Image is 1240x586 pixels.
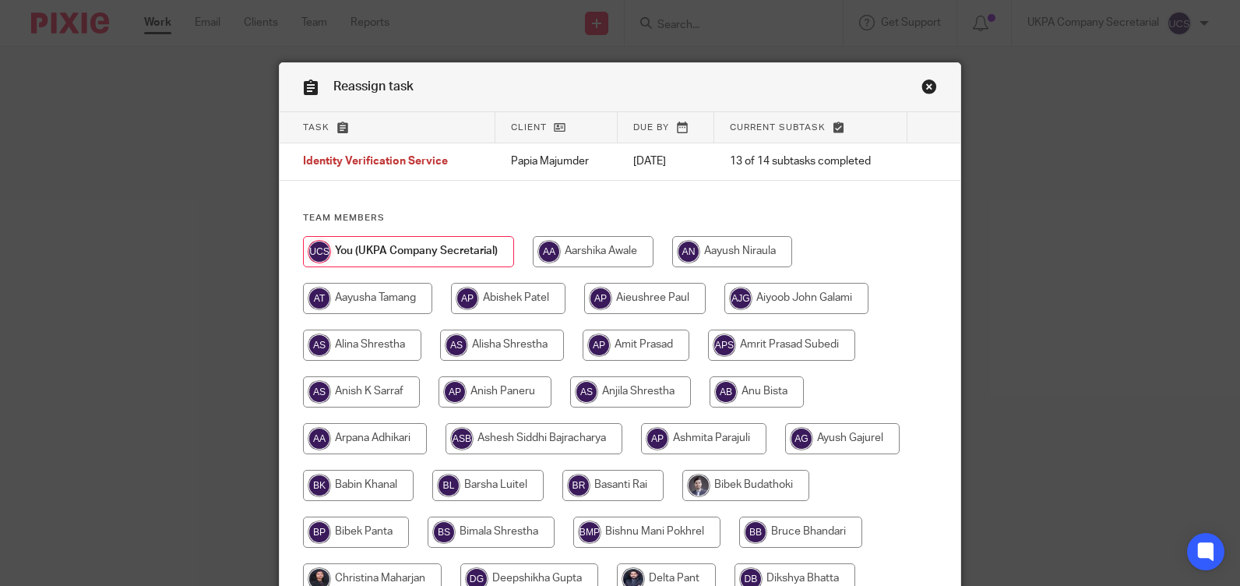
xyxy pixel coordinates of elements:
[921,79,937,100] a: Close this dialog window
[633,154,699,169] p: [DATE]
[511,154,602,169] p: Papia Majumder
[303,123,329,132] span: Task
[303,212,937,224] h4: Team members
[333,80,414,93] span: Reassign task
[730,123,826,132] span: Current subtask
[303,157,448,168] span: Identity Verification Service
[714,143,907,181] td: 13 of 14 subtasks completed
[633,123,669,132] span: Due by
[511,123,547,132] span: Client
